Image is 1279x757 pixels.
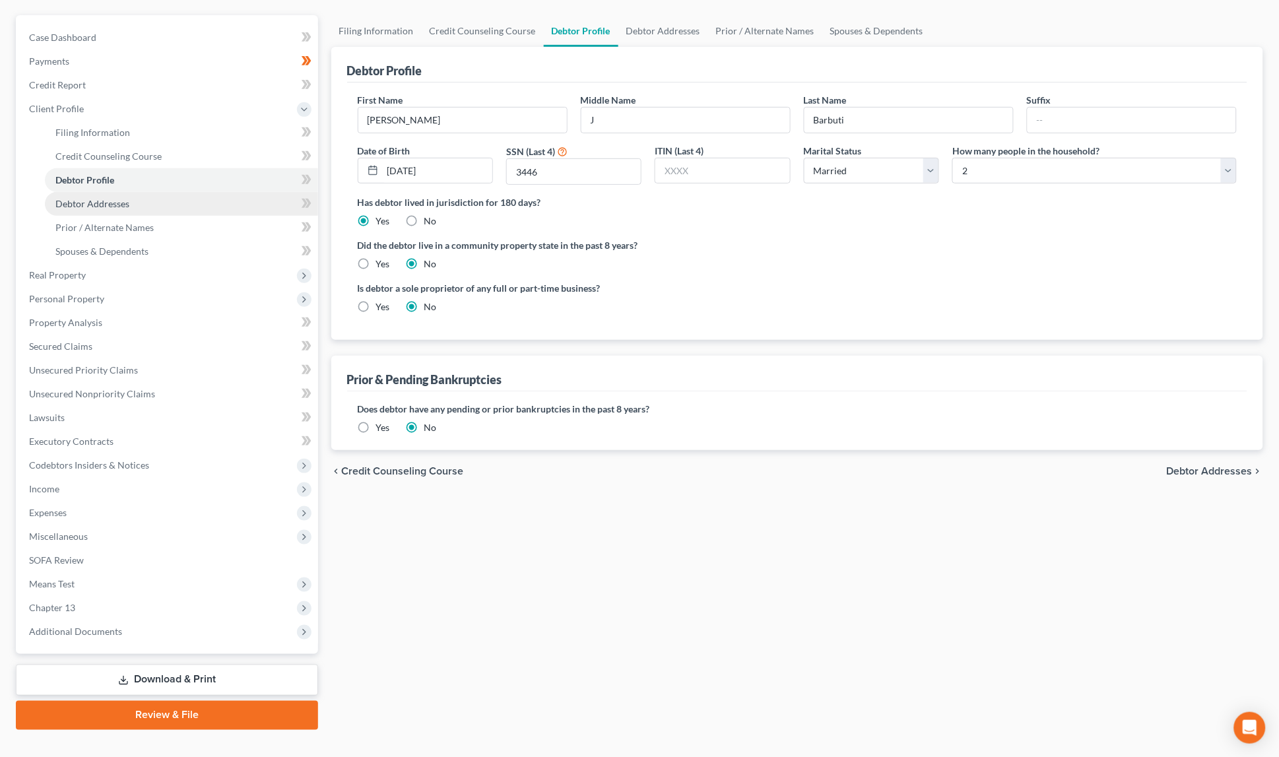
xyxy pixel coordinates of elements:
span: Expenses [29,507,67,518]
i: chevron_left [331,466,342,477]
span: Payments [29,55,69,67]
a: Prior / Alternate Names [45,216,318,240]
span: Filing Information [55,127,130,138]
input: MM/DD/YYYY [383,158,492,183]
label: No [424,300,437,313]
label: Suffix [1027,93,1051,107]
input: -- [1028,108,1236,133]
label: Marital Status [804,144,862,158]
span: Prior / Alternate Names [55,222,154,233]
label: How many people in the household? [952,144,1100,158]
span: Personal Property [29,293,104,304]
span: Property Analysis [29,317,102,328]
span: Unsecured Nonpriority Claims [29,388,155,399]
label: Middle Name [581,93,636,107]
span: SOFA Review [29,554,84,566]
label: Yes [376,300,390,313]
span: Credit Counseling Course [342,466,464,477]
label: Yes [376,257,390,271]
span: Means Test [29,578,75,589]
input: XXXX [507,159,641,184]
a: Debtor Profile [544,15,618,47]
a: Secured Claims [18,335,318,358]
span: Debtor Profile [55,174,114,185]
label: Last Name [804,93,847,107]
a: Debtor Addresses [618,15,708,47]
label: Does debtor have any pending or prior bankruptcies in the past 8 years? [358,402,1237,416]
a: Unsecured Priority Claims [18,358,318,382]
span: Debtor Addresses [1167,466,1253,477]
a: Spouses & Dependents [822,15,931,47]
a: Review & File [16,701,318,730]
button: chevron_left Credit Counseling Course [331,466,464,477]
span: Real Property [29,269,86,280]
a: Debtor Profile [45,168,318,192]
a: Executory Contracts [18,430,318,453]
span: Chapter 13 [29,602,75,613]
button: Debtor Addresses chevron_right [1167,466,1263,477]
a: Payments [18,49,318,73]
input: -- [804,108,1013,133]
a: Filing Information [331,15,422,47]
a: Filing Information [45,121,318,145]
label: No [424,257,437,271]
label: ITIN (Last 4) [655,144,704,158]
label: SSN (Last 4) [506,145,555,158]
label: Is debtor a sole proprietor of any full or part-time business? [358,281,791,295]
a: Credit Report [18,73,318,97]
a: Credit Counseling Course [45,145,318,168]
a: Download & Print [16,665,318,696]
a: Credit Counseling Course [422,15,544,47]
a: Lawsuits [18,406,318,430]
span: Secured Claims [29,341,92,352]
label: Yes [376,421,390,434]
label: No [424,421,437,434]
label: Yes [376,214,390,228]
span: Additional Documents [29,626,122,637]
span: Codebtors Insiders & Notices [29,459,149,471]
span: Case Dashboard [29,32,96,43]
label: Did the debtor live in a community property state in the past 8 years? [358,238,1237,252]
a: Case Dashboard [18,26,318,49]
input: XXXX [655,158,789,183]
div: Debtor Profile [347,63,422,79]
input: M.I [581,108,790,133]
a: Unsecured Nonpriority Claims [18,382,318,406]
div: Prior & Pending Bankruptcies [347,372,502,387]
span: Debtor Addresses [55,198,129,209]
label: Date of Birth [358,144,410,158]
label: First Name [358,93,403,107]
span: Miscellaneous [29,531,88,542]
label: No [424,214,437,228]
a: Property Analysis [18,311,318,335]
span: Income [29,483,59,494]
span: Spouses & Dependents [55,246,148,257]
span: Credit Counseling Course [55,150,162,162]
a: SOFA Review [18,548,318,572]
label: Has debtor lived in jurisdiction for 180 days? [358,195,1237,209]
span: Lawsuits [29,412,65,423]
span: Unsecured Priority Claims [29,364,138,376]
div: Open Intercom Messenger [1234,712,1266,744]
span: Executory Contracts [29,436,114,447]
span: Credit Report [29,79,86,90]
a: Spouses & Dependents [45,240,318,263]
i: chevron_right [1253,466,1263,477]
span: Client Profile [29,103,84,114]
a: Prior / Alternate Names [708,15,822,47]
input: -- [358,108,567,133]
a: Debtor Addresses [45,192,318,216]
